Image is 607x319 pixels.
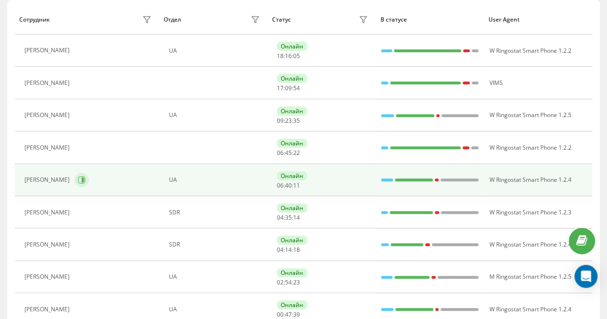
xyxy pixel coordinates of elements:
span: W Ringostat Smart Phone 1.2.5 [489,111,571,119]
span: 16 [285,52,292,60]
span: 02 [277,278,284,286]
span: M Ringostat Smart Phone 1.2.5 [489,272,571,281]
div: SDR [169,241,262,248]
div: : : [277,182,300,189]
div: [PERSON_NAME] [24,306,72,313]
span: 09 [277,117,284,125]
span: W Ringostat Smart Phone 1.2.4 [489,240,571,248]
span: 35 [285,213,292,222]
span: 06 [277,181,284,189]
span: 09 [285,84,292,92]
span: 14 [285,246,292,254]
span: W Ringostat Smart Phone 1.2.2 [489,143,571,152]
div: Сотрудник [19,16,50,23]
div: UA [169,273,262,280]
span: 35 [293,117,300,125]
span: 22 [293,149,300,157]
div: User Agent [488,16,588,23]
div: UA [169,47,262,54]
div: : : [277,85,300,92]
div: Open Intercom Messenger [574,265,597,288]
div: UA [169,177,262,183]
div: [PERSON_NAME] [24,47,72,54]
div: Онлайн [277,236,307,245]
div: Онлайн [277,300,307,309]
span: 00 [277,310,284,319]
span: 54 [285,278,292,286]
div: Онлайн [277,139,307,148]
div: В статусе [380,16,479,23]
span: 14 [293,213,300,222]
div: : : [277,118,300,124]
span: W Ringostat Smart Phone 1.2.3 [489,208,571,216]
span: 06 [277,149,284,157]
span: W Ringostat Smart Phone 1.2.4 [489,305,571,313]
div: [PERSON_NAME] [24,273,72,280]
span: 47 [285,310,292,319]
div: SDR [169,209,262,216]
span: 23 [285,117,292,125]
div: Онлайн [277,203,307,213]
div: Онлайн [277,106,307,116]
span: 11 [293,181,300,189]
div: : : [277,247,300,253]
div: : : [277,53,300,59]
div: Статус [272,16,291,23]
div: : : [277,279,300,286]
div: [PERSON_NAME] [24,80,72,86]
span: W Ringostat Smart Phone 1.2.4 [489,176,571,184]
div: [PERSON_NAME] [24,241,72,248]
span: 18 [277,52,284,60]
span: 04 [277,213,284,222]
div: Отдел [164,16,181,23]
span: VIMS [489,79,502,87]
span: 40 [285,181,292,189]
span: 04 [277,246,284,254]
div: Онлайн [277,74,307,83]
div: [PERSON_NAME] [24,209,72,216]
span: 45 [285,149,292,157]
div: [PERSON_NAME] [24,144,72,151]
div: Онлайн [277,268,307,277]
div: Онлайн [277,42,307,51]
div: UA [169,112,262,118]
div: : : [277,311,300,318]
span: W Ringostat Smart Phone 1.2.2 [489,47,571,55]
div: : : [277,150,300,156]
div: [PERSON_NAME] [24,112,72,118]
span: 23 [293,278,300,286]
div: UA [169,306,262,313]
div: [PERSON_NAME] [24,177,72,183]
div: Онлайн [277,171,307,180]
span: 18 [293,246,300,254]
div: : : [277,214,300,221]
span: 17 [277,84,284,92]
span: 39 [293,310,300,319]
span: 05 [293,52,300,60]
span: 54 [293,84,300,92]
